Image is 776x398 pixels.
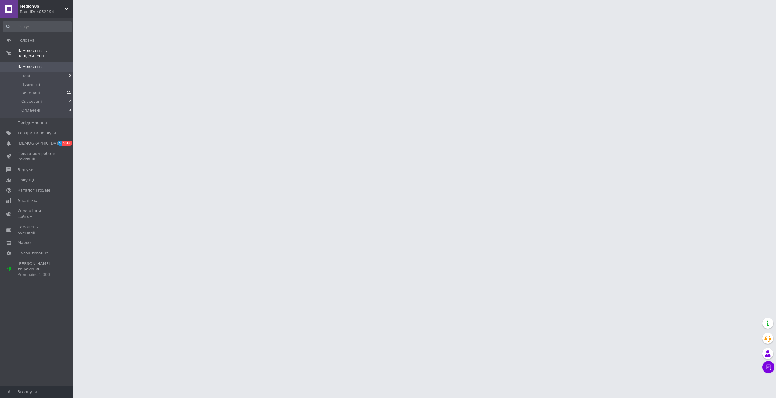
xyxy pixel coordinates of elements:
span: 99+ [62,141,72,146]
span: 5 [58,141,62,146]
span: Аналітика [18,198,38,203]
span: Налаштування [18,250,48,256]
span: Каталог ProSale [18,188,50,193]
span: Управління сайтом [18,208,56,219]
span: Товари та послуги [18,130,56,136]
span: MedionUa [20,4,65,9]
span: Виконані [21,90,40,96]
span: Покупці [18,177,34,183]
span: [PERSON_NAME] та рахунки [18,261,56,278]
span: Нові [21,73,30,79]
span: 11 [67,90,71,96]
span: Оплачені [21,108,40,113]
input: Пошук [3,21,72,32]
span: 2 [69,99,71,104]
div: Prom мікс 1 000 [18,272,56,277]
span: Скасовані [21,99,42,104]
span: Маркет [18,240,33,246]
span: Головна [18,38,35,43]
span: Відгуки [18,167,33,172]
span: Показники роботи компанії [18,151,56,162]
span: Замовлення та повідомлення [18,48,73,59]
span: Замовлення [18,64,43,69]
span: Повідомлення [18,120,47,125]
button: Чат з покупцем [762,361,774,373]
span: Гаманець компанії [18,224,56,235]
span: 1 [69,82,71,87]
span: 0 [69,108,71,113]
span: 0 [69,73,71,79]
span: [DEMOGRAPHIC_DATA] [18,141,62,146]
span: Прийняті [21,82,40,87]
div: Ваш ID: 4052194 [20,9,73,15]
